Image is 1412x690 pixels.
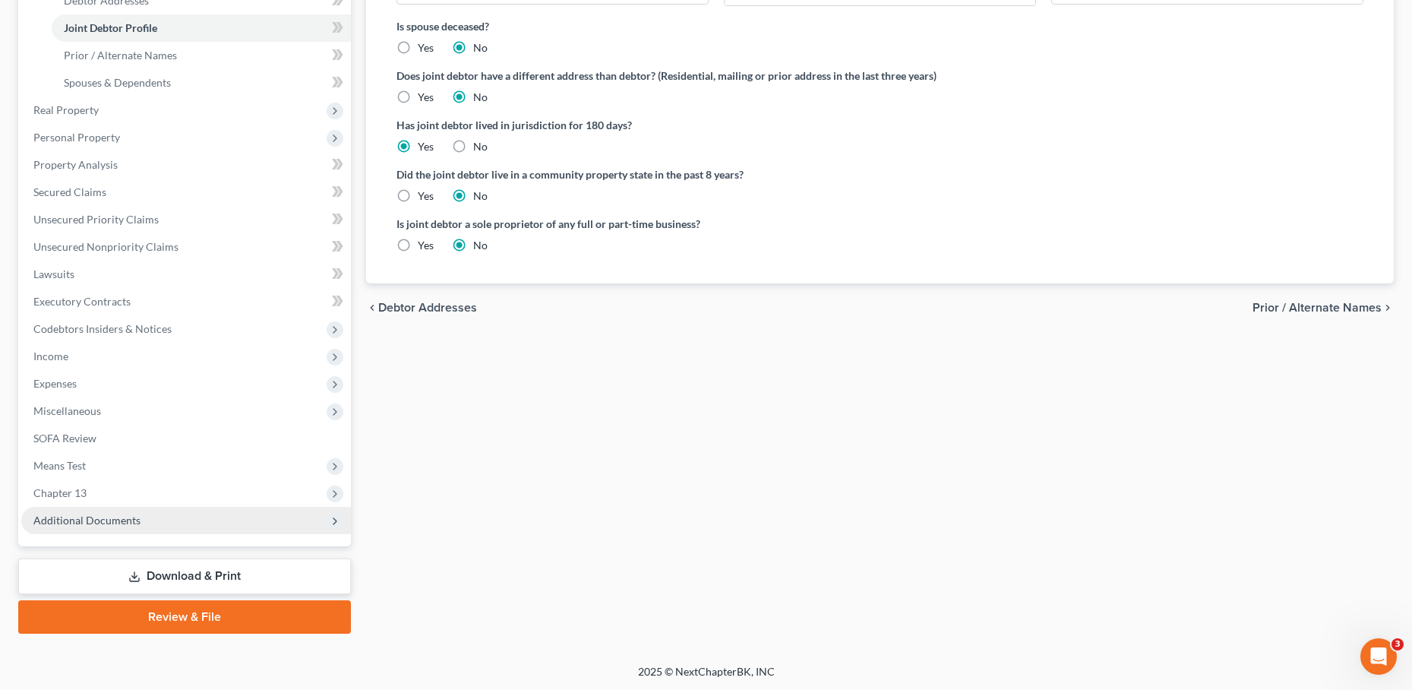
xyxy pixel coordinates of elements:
[21,288,351,315] a: Executory Contracts
[33,158,118,171] span: Property Analysis
[1360,638,1397,675] iframe: Intercom live chat
[1252,302,1394,314] button: Prior / Alternate Names chevron_right
[33,514,141,527] span: Additional Documents
[21,206,351,233] a: Unsecured Priority Claims
[33,404,101,417] span: Miscellaneous
[418,90,434,105] label: Yes
[473,139,488,154] label: No
[52,69,351,97] a: Spouses & Dependents
[64,76,171,89] span: Spouses & Dependents
[33,240,178,253] span: Unsecured Nonpriority Claims
[33,213,159,226] span: Unsecured Priority Claims
[473,90,488,105] label: No
[18,600,351,634] a: Review & File
[64,21,157,34] span: Joint Debtor Profile
[33,295,131,308] span: Executory Contracts
[33,322,172,335] span: Codebtors Insiders & Notices
[418,188,434,204] label: Yes
[473,188,488,204] label: No
[21,151,351,179] a: Property Analysis
[396,18,1363,34] label: Is spouse deceased?
[33,486,87,499] span: Chapter 13
[33,459,86,472] span: Means Test
[33,103,99,116] span: Real Property
[1391,638,1404,650] span: 3
[396,68,1363,84] label: Does joint debtor have a different address than debtor? (Residential, mailing or prior address in...
[473,40,488,55] label: No
[473,238,488,253] label: No
[33,267,74,280] span: Lawsuits
[33,377,77,390] span: Expenses
[366,302,477,314] button: chevron_left Debtor Addresses
[64,49,177,62] span: Prior / Alternate Names
[418,40,434,55] label: Yes
[33,185,106,198] span: Secured Claims
[396,166,1363,182] label: Did the joint debtor live in a community property state in the past 8 years?
[18,559,351,594] a: Download & Print
[21,179,351,206] a: Secured Claims
[1252,302,1382,314] span: Prior / Alternate Names
[396,216,873,232] label: Is joint debtor a sole proprietor of any full or part-time business?
[21,233,351,261] a: Unsecured Nonpriority Claims
[21,425,351,452] a: SOFA Review
[418,139,434,154] label: Yes
[33,432,96,445] span: SOFA Review
[21,261,351,288] a: Lawsuits
[1382,302,1394,314] i: chevron_right
[366,302,378,314] i: chevron_left
[418,238,434,253] label: Yes
[33,131,120,144] span: Personal Property
[33,350,68,362] span: Income
[378,302,477,314] span: Debtor Addresses
[52,42,351,69] a: Prior / Alternate Names
[52,14,351,42] a: Joint Debtor Profile
[396,117,1363,133] label: Has joint debtor lived in jurisdiction for 180 days?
